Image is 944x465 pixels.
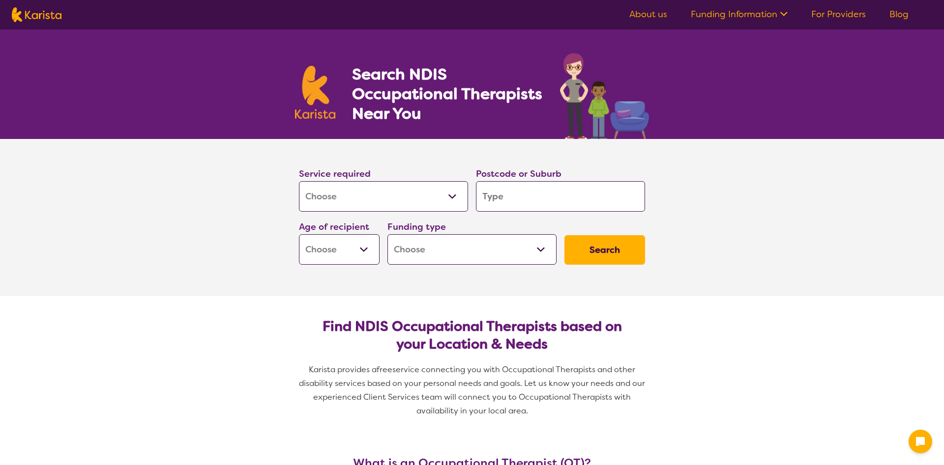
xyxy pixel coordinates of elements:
img: Karista logo [295,66,335,119]
label: Funding type [387,221,446,233]
a: About us [629,8,667,20]
input: Type [476,181,645,212]
a: Blog [889,8,909,20]
label: Postcode or Suburb [476,168,561,180]
span: service connecting you with Occupational Therapists and other disability services based on your p... [299,364,647,416]
a: Funding Information [691,8,788,20]
h2: Find NDIS Occupational Therapists based on your Location & Needs [307,318,637,353]
img: Karista logo [12,7,61,22]
h1: Search NDIS Occupational Therapists Near You [352,64,543,123]
label: Age of recipient [299,221,369,233]
a: For Providers [811,8,866,20]
span: Karista provides a [309,364,377,375]
img: occupational-therapy [560,53,649,139]
button: Search [564,235,645,265]
span: free [377,364,392,375]
label: Service required [299,168,371,180]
